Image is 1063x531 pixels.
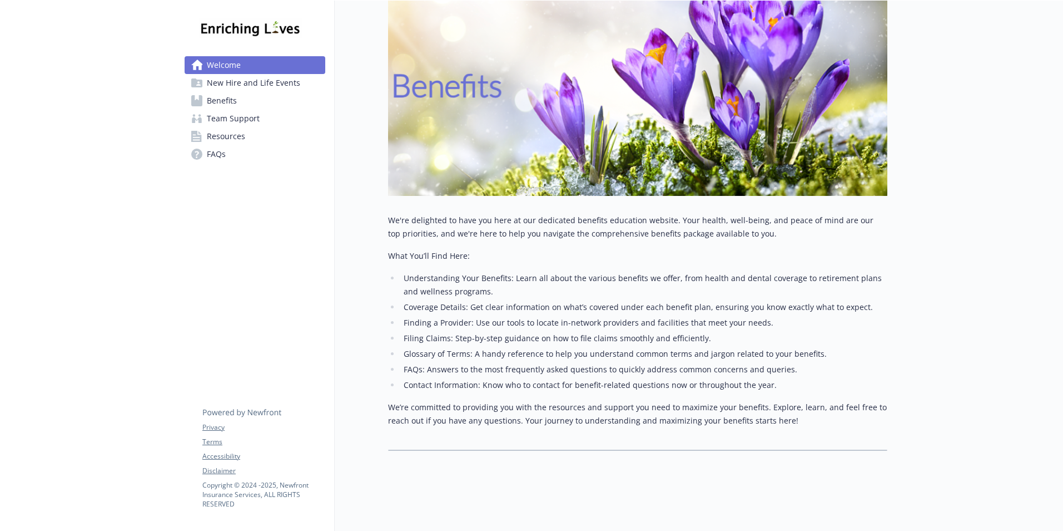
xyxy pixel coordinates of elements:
span: Welcome [207,56,241,74]
p: We’re committed to providing you with the resources and support you need to maximize your benefit... [388,401,887,427]
a: Benefits [185,92,325,110]
span: New Hire and Life Events [207,74,300,92]
li: Understanding Your Benefits: Learn all about the various benefits we offer, from health and denta... [400,272,887,298]
span: Resources [207,127,245,145]
a: Welcome [185,56,325,74]
a: Resources [185,127,325,145]
p: We're delighted to have you here at our dedicated benefits education website. Your health, well-b... [388,214,887,240]
li: Finding a Provider: Use our tools to locate in-network providers and facilities that meet your ne... [400,316,887,330]
li: Glossary of Terms: A handy reference to help you understand common terms and jargon related to yo... [400,347,887,361]
li: Contact Information: Know who to contact for benefit-related questions now or throughout the year. [400,378,887,392]
a: Accessibility [202,451,325,461]
p: What You’ll Find Here: [388,249,887,263]
li: Filing Claims: Step-by-step guidance on how to file claims smoothly and efficiently. [400,332,887,345]
li: FAQs: Answers to the most frequently asked questions to quickly address common concerns and queries. [400,363,887,376]
span: FAQs [207,145,226,163]
li: Coverage Details: Get clear information on what’s covered under each benefit plan, ensuring you k... [400,301,887,314]
p: Copyright © 2024 - 2025 , Newfront Insurance Services, ALL RIGHTS RESERVED [202,480,325,509]
a: Terms [202,437,325,447]
span: Team Support [207,110,260,127]
a: Disclaimer [202,466,325,476]
a: Team Support [185,110,325,127]
a: New Hire and Life Events [185,74,325,92]
a: FAQs [185,145,325,163]
a: Privacy [202,422,325,432]
span: Benefits [207,92,237,110]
